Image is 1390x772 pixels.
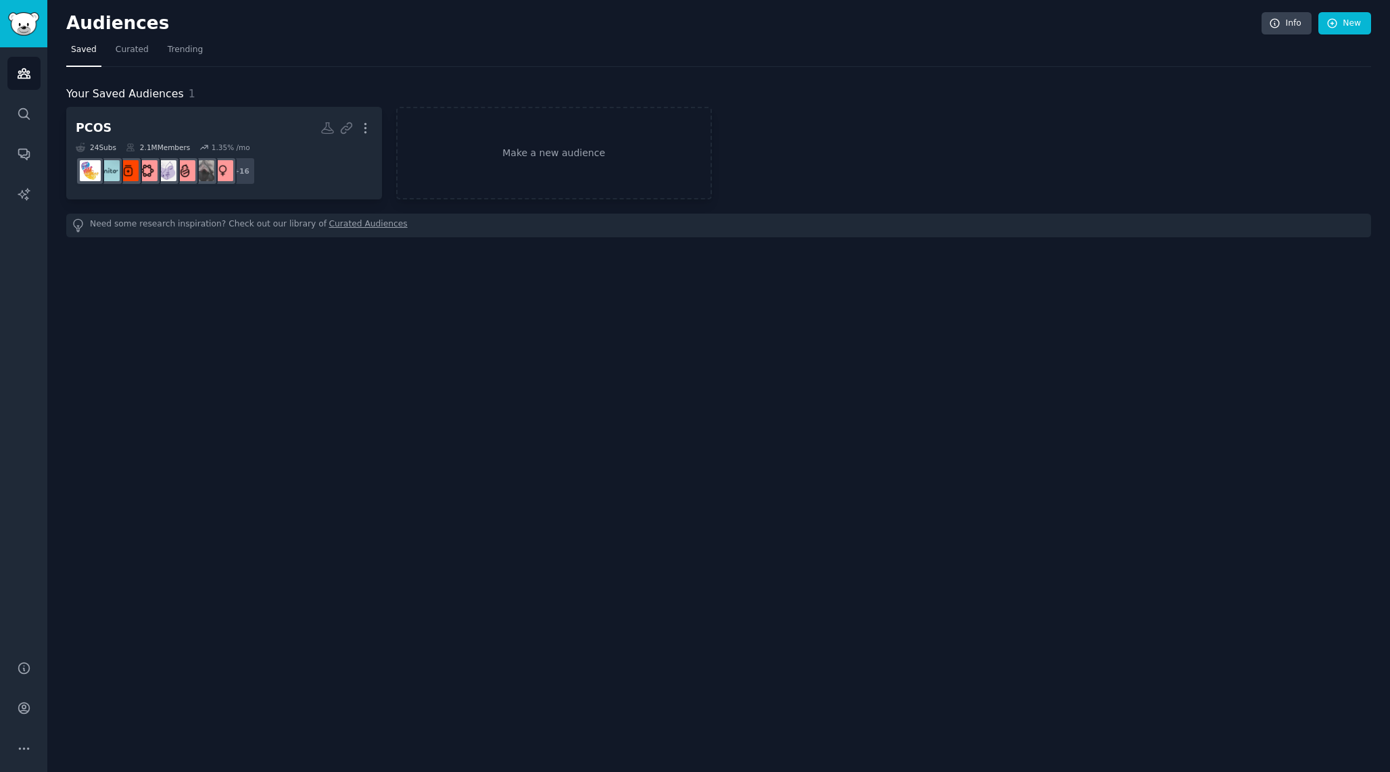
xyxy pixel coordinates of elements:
[111,39,153,67] a: Curated
[66,107,382,199] a: PCOS24Subs2.1MMembers1.35% /mo+16obgynHealthyhoohaTFABLinePornHirsutismSpironolactoneAskDocsInitoIVF
[116,44,149,56] span: Curated
[66,214,1371,237] div: Need some research inspiration? Check out our library of
[76,120,112,137] div: PCOS
[163,39,208,67] a: Trending
[80,160,101,181] img: IVF
[396,107,712,199] a: Make a new audience
[66,13,1262,34] h2: Audiences
[168,44,203,56] span: Trending
[212,160,233,181] img: obgyn
[1262,12,1312,35] a: Info
[66,39,101,67] a: Saved
[118,160,139,181] img: AskDocs
[193,160,214,181] img: Healthyhooha
[227,157,256,185] div: + 16
[99,160,120,181] img: Inito
[174,160,195,181] img: TFABLinePorn
[8,12,39,36] img: GummySearch logo
[76,143,116,152] div: 24 Sub s
[137,160,158,181] img: Spironolactone
[329,218,408,233] a: Curated Audiences
[126,143,190,152] div: 2.1M Members
[1318,12,1371,35] a: New
[212,143,250,152] div: 1.35 % /mo
[155,160,176,181] img: Hirsutism
[66,86,184,103] span: Your Saved Audiences
[189,87,195,100] span: 1
[71,44,97,56] span: Saved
